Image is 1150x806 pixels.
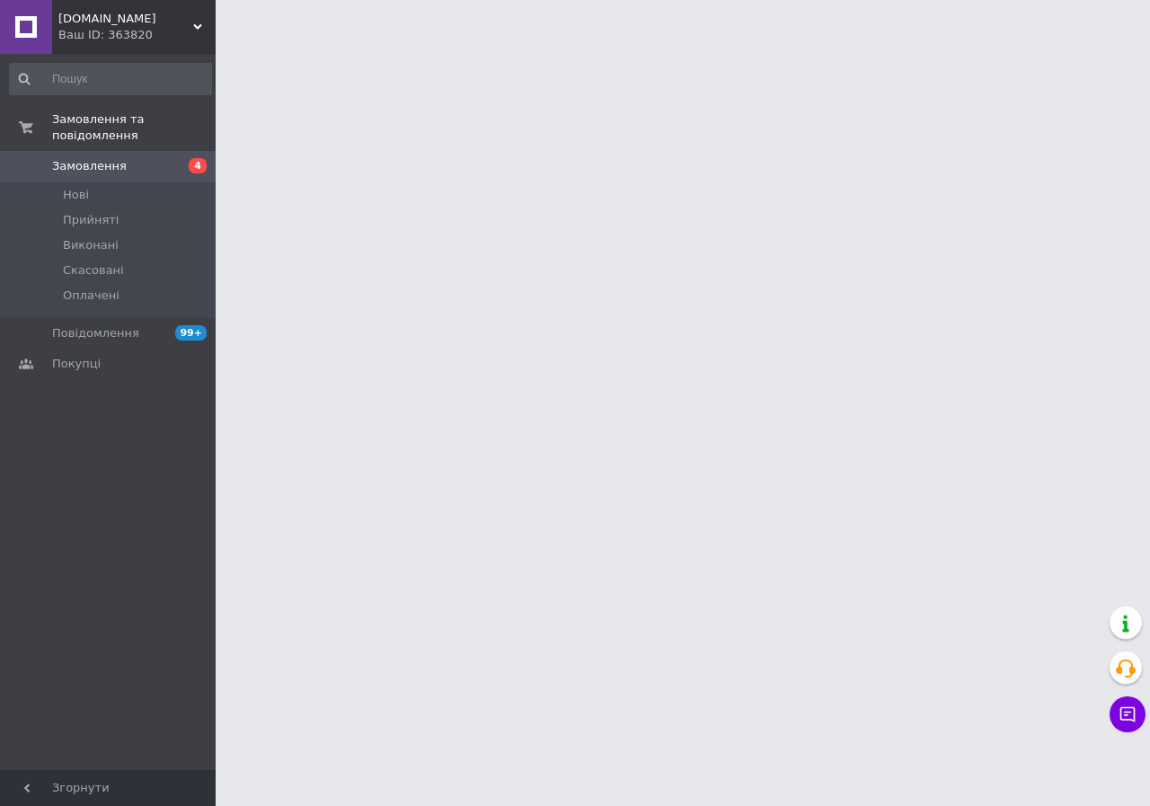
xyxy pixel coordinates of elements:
span: Повідомлення [52,325,139,341]
span: Скасовані [63,262,124,279]
span: Виконані [63,237,119,253]
span: 99+ [175,325,207,341]
span: Замовлення [52,158,127,174]
span: besuto.com.ua [58,11,193,27]
span: 4 [189,158,207,173]
span: Оплачені [63,288,119,304]
input: Пошук [9,63,212,95]
span: Прийняті [63,212,119,228]
button: Чат з покупцем [1110,696,1146,732]
div: Ваш ID: 363820 [58,27,216,43]
span: Покупці [52,356,101,372]
span: Нові [63,187,89,203]
span: Замовлення та повідомлення [52,111,216,144]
